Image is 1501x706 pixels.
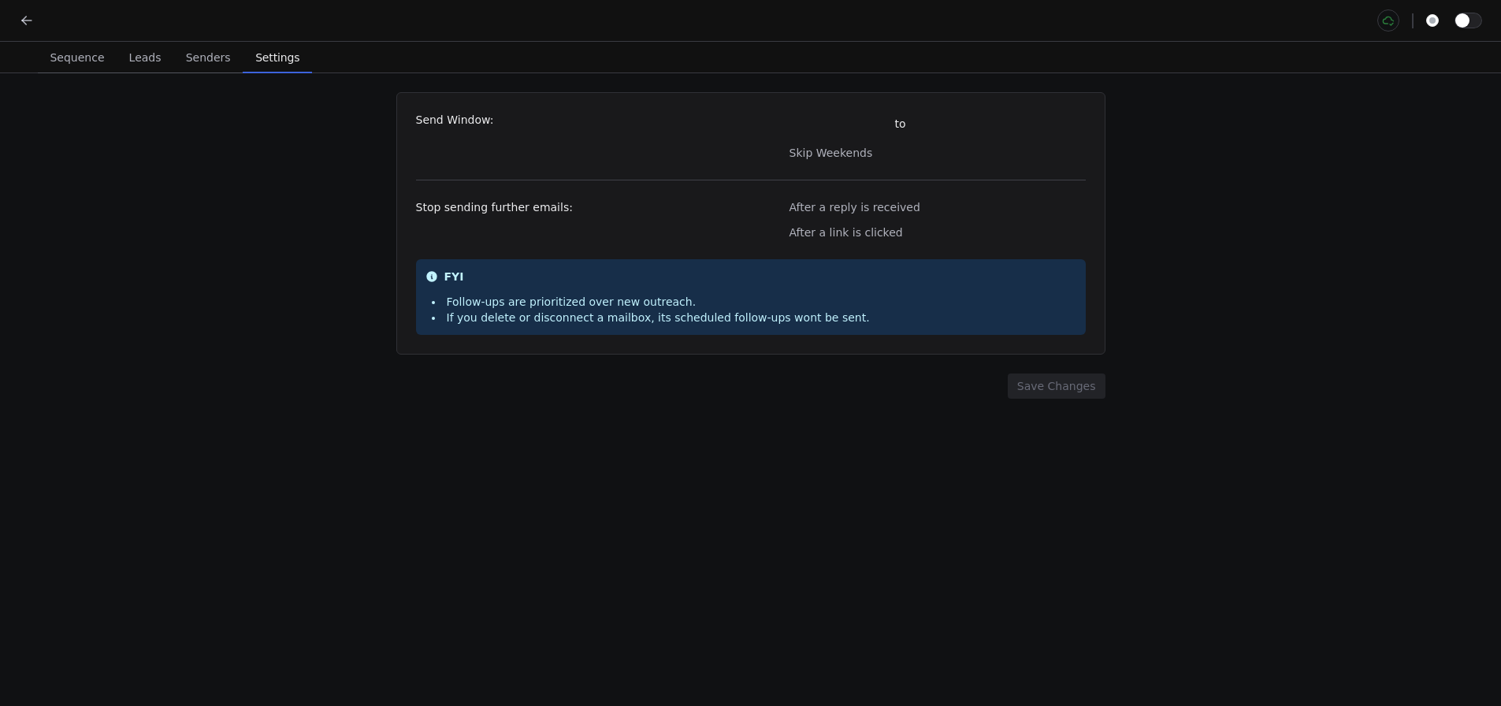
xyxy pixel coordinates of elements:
span: Send Window: [416,112,494,161]
span: Stop sending further emails: [416,199,573,240]
span: Sequence [43,46,110,69]
span: Senders [180,46,237,69]
div: After a reply is received [771,199,1086,215]
div: After a link is clicked [771,225,1086,240]
span: Settings [249,46,306,69]
button: Save Changes [1008,373,1105,399]
span: FYI [444,269,464,284]
li: Follow-ups are prioritized over new outreach. [432,294,870,310]
div: Skip Weekends [771,145,1086,161]
li: If you delete or disconnect a mailbox, its scheduled follow-ups wont be sent. [432,310,870,325]
span: Leads [123,46,168,69]
span: to [895,116,906,132]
